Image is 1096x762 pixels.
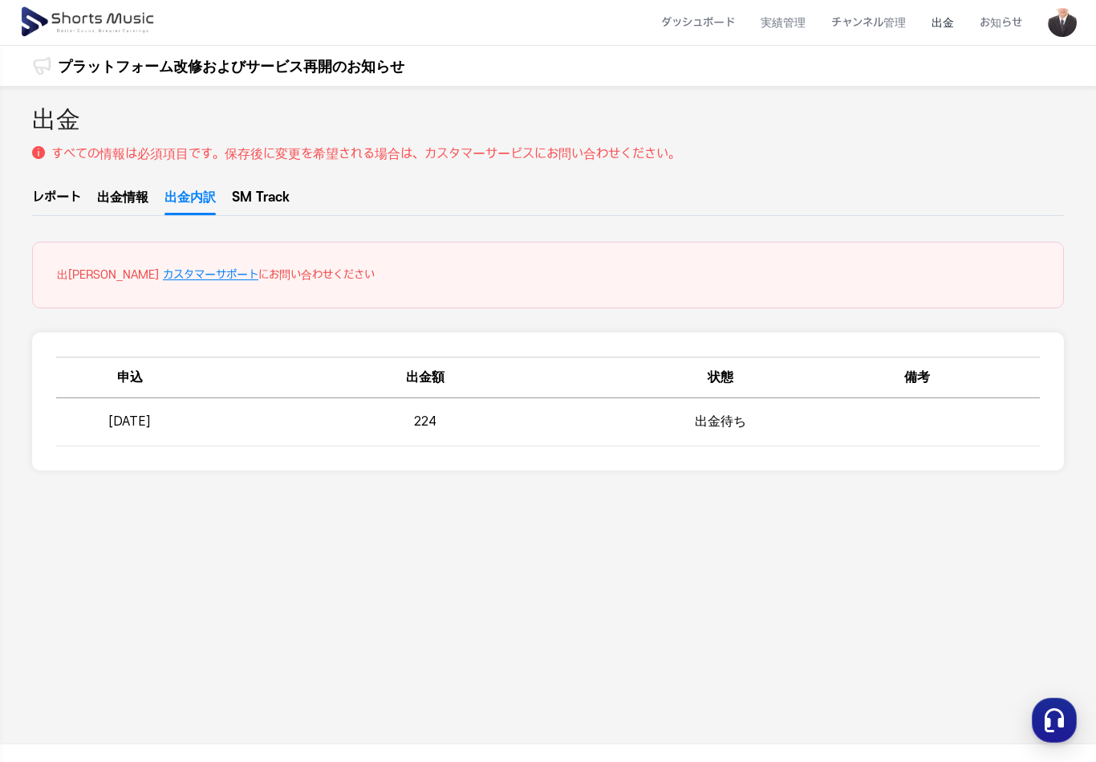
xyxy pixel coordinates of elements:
a: チャネルトークを利用中 [100,316,213,329]
a: メッセージを入力してください. [22,233,290,271]
div: 25分前 [160,171,192,184]
a: 出金情報 [97,188,148,215]
a: SM Track [232,188,290,215]
a: チャット [106,509,207,549]
span: チャット [137,534,176,547]
td: 224 [204,398,647,446]
a: お知らせ [967,2,1035,44]
th: 申込 [56,357,204,397]
div: ShortsMusic_J [66,170,152,185]
p: すべての情報は必須項目です。保存後に変更を希望される場合は、カスタマーサービスにお問い合わせください。 [51,145,680,164]
a: 実績管理 [748,2,818,44]
div: はい、ありがとうございます。 以前ご案内した通り、前回の出金で手数料が差し引かれた金額を、今月末に入金する予定です。 PayPal側の都合により、入金までに多少遅延が発生する場合がある点、ご了承... [66,185,282,217]
a: チャンネル管理 [818,2,919,44]
p: [DATE] [63,412,197,431]
a: ダッシュボード [648,2,748,44]
img: 설명 아이콘 [32,146,45,159]
a: ShortsMusic_J25分前 はい、ありがとうございます。 以前ご案内した通り、前回の出金で手数料が差し引かれた金額を、今月末に入金する予定です。 PayPal側の都合により、入金までに多... [19,164,294,223]
button: 営業時間を確認する [176,127,294,146]
th: 状態 [647,357,794,397]
h1: ShortsMusic [19,120,149,146]
a: 出金内訳 [164,188,216,215]
span: 設定 [248,533,267,546]
a: レポート [32,188,81,215]
span: ホーム [41,533,70,546]
b: チャネルトーク [116,317,178,328]
img: 알림 아이콘 [32,56,51,75]
h2: 出金 [32,102,80,138]
a: カスタマーサポート [163,267,258,283]
img: 사용자 이미지 [1048,8,1077,37]
a: ホーム [5,509,106,549]
span: 数分以内に返信が可能です [108,278,224,291]
a: 出金 [919,2,967,44]
p: 出[PERSON_NAME] にお問い合わせください [57,267,1039,283]
a: 設定 [207,509,308,549]
a: プラットフォーム改修およびサービス再開のお知らせ [58,55,404,77]
span: を利用中 [116,317,213,328]
span: メッセージを入力してください. [34,244,205,260]
th: 備考 [794,357,1041,397]
th: 出金額 [204,357,647,397]
td: 出金待ち [647,398,794,446]
span: 営業時間を確認する [182,129,276,144]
